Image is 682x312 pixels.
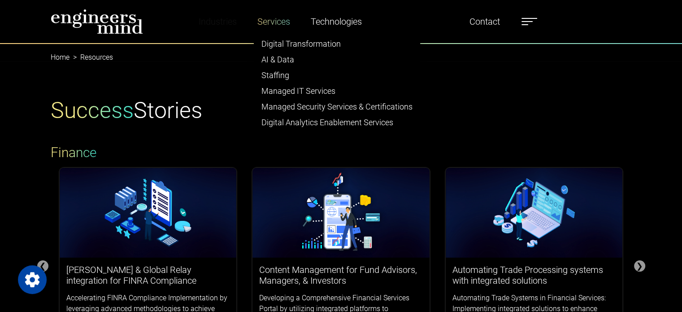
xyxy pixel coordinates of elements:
[254,36,420,52] a: Digital Transformation
[51,145,97,160] span: Finance
[452,264,616,286] h3: Automating Trade Processing systems with integrated solutions
[254,99,420,114] a: Managed Security Services & Certifications
[195,11,240,32] a: Industries
[446,168,623,258] img: logos
[254,114,420,130] a: Digital Analytics Enablement Services
[51,97,202,124] h1: Stories
[37,260,48,272] div: ❮
[51,43,632,54] nav: breadcrumb
[259,264,423,286] h3: Content Management for Fund Advisors, Managers, & Investors
[252,168,430,258] img: logos
[51,97,134,123] span: Success
[254,83,420,99] a: Managed IT Services
[254,32,420,134] ul: Industries
[51,9,143,34] img: logo
[634,260,645,272] div: ❯
[70,52,113,63] li: Resources
[466,11,504,32] a: Contact
[51,53,70,62] a: Home
[254,52,420,67] a: AI & Data
[307,11,365,32] a: Technologies
[254,11,294,32] a: Services
[60,168,237,258] img: logos
[254,67,420,83] a: Staffing
[66,264,230,286] h3: [PERSON_NAME] & Global Relay integration for FINRA Compliance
